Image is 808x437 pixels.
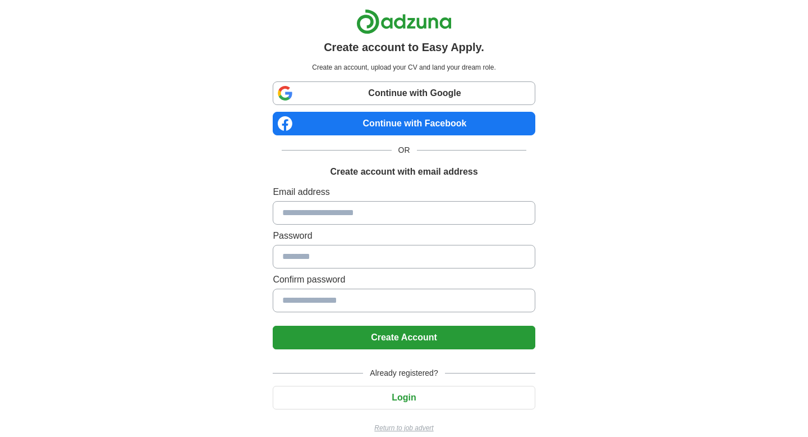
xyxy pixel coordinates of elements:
[273,386,535,409] button: Login
[324,39,484,56] h1: Create account to Easy Apply.
[273,81,535,105] a: Continue with Google
[392,144,417,156] span: OR
[273,112,535,135] a: Continue with Facebook
[356,9,452,34] img: Adzuna logo
[273,326,535,349] button: Create Account
[273,273,535,286] label: Confirm password
[273,393,535,402] a: Login
[363,367,444,379] span: Already registered?
[273,229,535,243] label: Password
[330,165,478,179] h1: Create account with email address
[273,423,535,433] a: Return to job advert
[275,62,532,72] p: Create an account, upload your CV and land your dream role.
[273,185,535,199] label: Email address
